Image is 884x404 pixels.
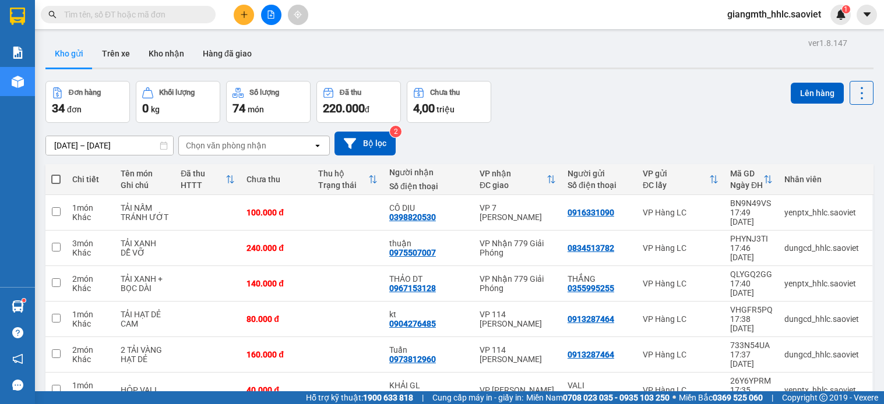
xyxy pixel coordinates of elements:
svg: open [313,141,322,150]
button: caret-down [857,5,877,25]
div: Chọn văn phòng nhận [186,140,266,151]
div: Khác [72,319,109,328]
div: VP Nhận 779 Giải Phóng [480,239,556,257]
input: Tìm tên, số ĐT hoặc mã đơn [64,8,202,21]
strong: 0708 023 035 - 0935 103 250 [563,393,670,402]
button: Trên xe [93,40,139,68]
span: message [12,380,23,391]
span: 34 [52,101,65,115]
div: Số lượng [249,88,279,97]
div: 0975507007 [389,248,436,257]
div: 17:35 [DATE] [730,385,773,404]
div: Ghi chú [121,180,169,190]
div: 0398820530 [389,212,436,222]
button: Chưa thu4,00 triệu [407,81,491,123]
img: warehouse-icon [12,76,24,88]
div: 100.000 đ [246,208,306,217]
div: VP 114 [PERSON_NAME] [480,310,556,328]
span: aim [294,10,302,19]
img: solution-icon [12,47,24,59]
strong: 1900 633 818 [363,393,413,402]
div: VP Hàng LC [643,314,719,324]
div: 0973812960 [389,355,436,364]
span: kg [151,105,160,114]
div: VALI [568,381,631,390]
span: file-add [267,10,275,19]
div: TẢI NẤM [121,203,169,212]
span: Miền Nam [526,391,670,404]
div: 140.000 đ [246,279,306,288]
div: BN9N49VS [730,199,773,208]
div: THẢO DT [389,274,468,283]
img: icon-new-feature [836,9,846,20]
div: Đơn hàng [69,88,101,97]
div: 2 món [72,274,109,283]
div: VP Hàng LC [643,243,719,253]
span: 0 [142,101,149,115]
span: 4,00 [413,101,435,115]
div: 1 món [72,381,109,390]
img: logo-vxr [10,8,25,25]
div: Tuấn [389,345,468,355]
div: 160.000 đ [246,350,306,359]
th: Toggle SortBy [175,164,241,195]
div: VP nhận [480,169,547,178]
div: 40.000 đ [246,385,306,395]
div: TRÁNH ƯỚT [121,212,169,222]
button: aim [288,5,308,25]
div: VHGFR5PQ [730,305,773,314]
strong: 0369 525 060 [713,393,763,402]
div: 2 TẢI VÀNG HẠT DẺ [121,345,169,364]
div: HỘP VALI [121,385,169,395]
div: 26Y6YPRM [730,376,773,385]
img: warehouse-icon [12,300,24,313]
span: question-circle [12,327,23,338]
div: ver 1.8.147 [808,37,847,49]
button: Kho gửi [45,40,93,68]
button: Lên hàng [791,83,844,104]
span: món [248,105,264,114]
div: VP 114 [PERSON_NAME] [480,345,556,364]
span: notification [12,353,23,364]
div: yenptx_hhlc.saoviet [784,279,867,288]
span: giangmth_hhlc.saoviet [718,7,830,22]
button: plus [234,5,254,25]
div: yenptx_hhlc.saoviet [784,385,867,395]
span: | [772,391,773,404]
div: Khác [72,248,109,257]
div: Đã thu [340,88,361,97]
div: 17:40 [DATE] [730,279,773,297]
button: file-add [261,5,281,25]
span: 1 [844,5,848,13]
div: Chưa thu [246,175,306,184]
div: thuận [389,239,468,248]
button: Đã thu220.000đ [316,81,401,123]
div: 0916331090 [568,208,614,217]
div: 17:49 [DATE] [730,208,773,226]
div: KHẢI GL [389,381,468,390]
div: 17:38 [DATE] [730,314,773,333]
span: plus [240,10,248,19]
div: Ngày ĐH [730,180,763,190]
div: dungcd_hhlc.saoviet [784,243,867,253]
div: Khác [72,355,109,364]
div: TẢI XANH + BỌC DÀI [121,274,169,293]
div: Số điện thoại [568,180,631,190]
div: Khối lượng [159,88,195,97]
span: caret-down [862,9,872,20]
span: đ [365,105,369,114]
div: 0834513782 [568,243,614,253]
div: Nhân viên [784,175,867,184]
div: Người nhận [389,168,468,177]
div: VP Hàng LC [643,279,719,288]
div: PHYNJ3TI [730,234,773,243]
th: Toggle SortBy [724,164,779,195]
th: Toggle SortBy [312,164,383,195]
div: Chưa thu [430,88,460,97]
button: Khối lượng0kg [136,81,220,123]
div: 17:37 [DATE] [730,350,773,368]
div: Tên món [121,169,169,178]
sup: 1 [22,299,26,302]
div: 1 món [72,203,109,212]
div: VP [PERSON_NAME] [480,385,556,395]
